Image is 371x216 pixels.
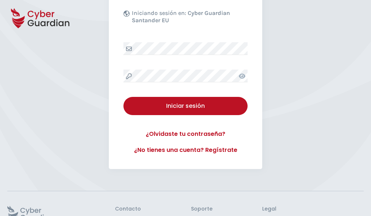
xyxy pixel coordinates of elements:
button: Iniciar sesión [123,97,248,115]
a: ¿No tienes una cuenta? Regístrate [123,146,248,154]
h3: Contacto [115,206,141,212]
a: ¿Olvidaste tu contraseña? [123,130,248,138]
div: Iniciar sesión [129,102,242,110]
h3: Soporte [191,206,213,212]
h3: Legal [262,206,364,212]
